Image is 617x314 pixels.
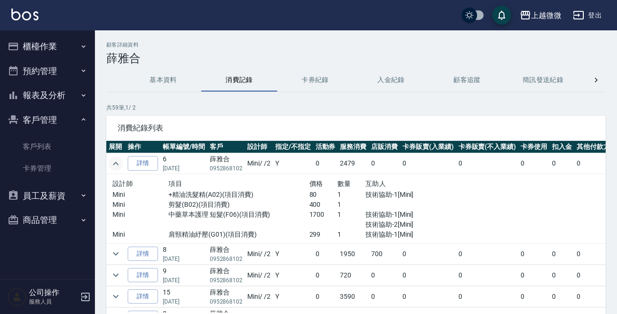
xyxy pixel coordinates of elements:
[210,164,243,173] p: 0952868102
[160,286,207,307] td: 15
[125,69,201,92] button: 基本資料
[112,210,168,220] p: Mini
[456,243,519,264] td: 0
[309,190,337,200] p: 80
[4,59,91,83] button: 預約管理
[369,243,400,264] td: 700
[109,157,123,171] button: expand row
[8,287,27,306] img: Person
[400,286,456,307] td: 0
[456,141,519,153] th: 卡券販賣(不入業績)
[128,289,158,304] a: 詳情
[4,83,91,108] button: 報表及分析
[273,243,313,264] td: Y
[168,230,309,240] p: 肩頸精油紓壓(G01)(項目消費)
[337,286,369,307] td: 3590
[369,153,400,174] td: 0
[128,268,158,283] a: 詳情
[128,247,158,261] a: 詳情
[210,276,243,285] p: 0952868102
[163,164,205,173] p: [DATE]
[112,180,133,187] span: 設計師
[518,243,550,264] td: 0
[456,265,519,286] td: 0
[365,230,450,240] p: 技術協助-1[Mini]
[365,210,450,220] p: 技術協助-1[Mini]
[163,297,205,306] p: [DATE]
[4,184,91,208] button: 員工及薪資
[550,141,574,153] th: 扣入金
[210,297,243,306] p: 0952868102
[337,180,351,187] span: 數量
[550,153,574,174] td: 0
[112,230,168,240] p: Mini
[369,265,400,286] td: 0
[168,190,309,200] p: +精油洗髮精(A02)(項目消費)
[29,288,77,297] h5: 公司操作
[109,247,123,261] button: expand row
[456,286,519,307] td: 0
[4,208,91,232] button: 商品管理
[207,265,245,286] td: 薛雅合
[112,190,168,200] p: Mini
[569,7,606,24] button: 登出
[207,286,245,307] td: 薛雅合
[160,153,207,174] td: 6
[337,243,369,264] td: 1950
[106,141,125,153] th: 展開
[277,69,353,92] button: 卡券紀錄
[518,141,550,153] th: 卡券使用
[456,153,519,174] td: 0
[245,286,273,307] td: Mini / /2
[109,268,123,282] button: expand row
[4,157,91,179] a: 卡券管理
[11,9,38,20] img: Logo
[400,243,456,264] td: 0
[516,6,565,25] button: 上越微微
[369,141,400,153] th: 店販消費
[313,243,338,264] td: 0
[112,200,168,210] p: Mini
[309,230,337,240] p: 299
[168,200,309,210] p: 剪髮(B02)(項目消費)
[207,243,245,264] td: 薛雅合
[337,200,365,210] p: 1
[309,210,337,220] p: 1700
[309,180,323,187] span: 價格
[313,153,338,174] td: 0
[109,289,123,304] button: expand row
[207,153,245,174] td: 薛雅合
[163,255,205,263] p: [DATE]
[168,210,309,220] p: 中藥草本護理 短髮(F06)(項目消費)
[210,255,243,263] p: 0952868102
[4,108,91,132] button: 客戶管理
[201,69,277,92] button: 消費記錄
[518,153,550,174] td: 0
[128,156,158,171] a: 詳情
[365,220,450,230] p: 技術協助-2[Mini]
[106,52,606,65] h3: 薛雅合
[160,243,207,264] td: 8
[313,286,338,307] td: 0
[163,276,205,285] p: [DATE]
[273,265,313,286] td: Y
[4,136,91,157] a: 客戶列表
[337,153,369,174] td: 2479
[550,243,574,264] td: 0
[369,286,400,307] td: 0
[273,153,313,174] td: Y
[245,141,273,153] th: 設計師
[273,141,313,153] th: 指定/不指定
[429,69,505,92] button: 顧客追蹤
[492,6,511,25] button: save
[400,141,456,153] th: 卡券販賣(入業績)
[160,141,207,153] th: 帳單編號/時間
[245,243,273,264] td: Mini / /2
[4,34,91,59] button: 櫃檯作業
[106,103,606,112] p: 共 59 筆, 1 / 2
[29,297,77,306] p: 服務人員
[337,141,369,153] th: 服務消費
[118,123,594,133] span: 消費紀錄列表
[160,265,207,286] td: 9
[353,69,429,92] button: 入金紀錄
